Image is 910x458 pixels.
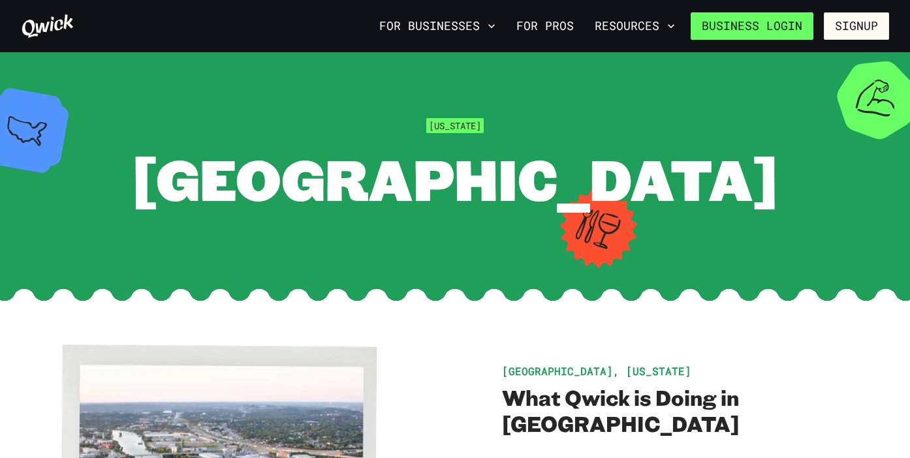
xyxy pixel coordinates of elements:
[132,141,778,216] span: [GEOGRAPHIC_DATA]
[502,384,889,436] h2: What Qwick is Doing in [GEOGRAPHIC_DATA]
[511,15,579,37] a: For Pros
[691,12,813,40] a: Business Login
[426,118,484,133] span: [US_STATE]
[589,15,680,37] button: Resources
[502,364,691,378] span: [GEOGRAPHIC_DATA], [US_STATE]
[824,12,889,40] button: Signup
[374,15,501,37] button: For Businesses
